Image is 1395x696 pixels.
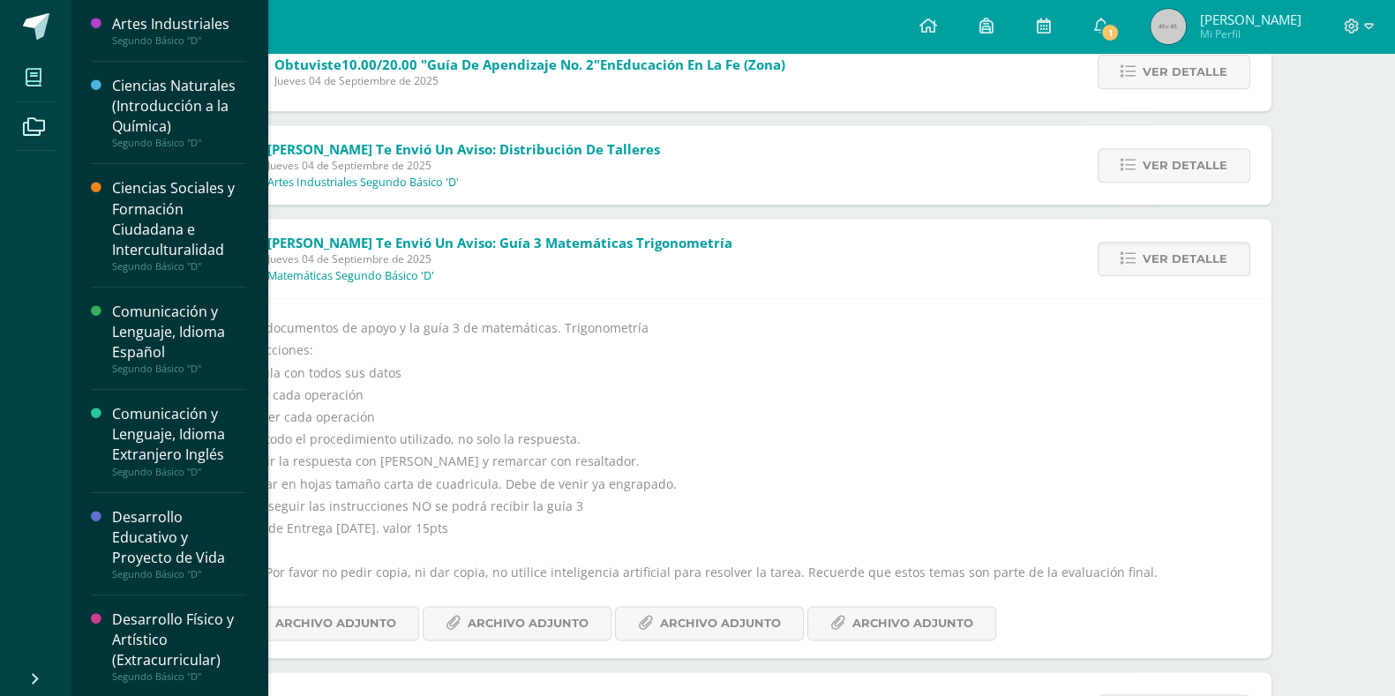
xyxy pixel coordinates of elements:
div: Segundo Básico "D" [112,670,246,683]
p: Artes Industriales Segundo Básico 'D' [267,176,459,190]
a: Archivo Adjunto [807,606,996,640]
div: Desarrollo Educativo y Proyecto de Vida [112,507,246,568]
div: Ciencias Sociales y Formación Ciudadana e Interculturalidad [112,178,246,259]
div: Comunicación y Lenguaje, Idioma Extranjero Inglés [112,404,246,465]
a: Archivo Adjunto [423,606,611,640]
span: [PERSON_NAME] te envió un aviso: Distribución de talleres [267,140,660,158]
span: 1 [1100,23,1120,42]
span: [PERSON_NAME] te envió un aviso: Guía 3 matemáticas Trigonometría [267,234,732,251]
div: Segundo Básico "D" [112,568,246,580]
span: Archivo Adjunto [852,607,973,640]
div: Envió documentos de apoyo y la guía 3 de matemáticas. Trigonometría instrucciones: Caratula con t... [230,317,1236,640]
a: Comunicación y Lenguaje, Idioma EspañolSegundo Básico "D" [112,302,246,375]
a: Archivo Adjunto [230,606,419,640]
span: Archivo Adjunto [660,607,781,640]
a: Desarrollo Físico y Artístico (Extracurricular)Segundo Básico "D" [112,610,246,683]
span: Educación en la Fe (Zona) [616,56,785,73]
div: Ciencias Naturales (Introducción a la Química) [112,76,246,137]
div: Artes Industriales [112,14,246,34]
a: Ciencias Naturales (Introducción a la Química)Segundo Básico "D" [112,76,246,149]
div: Segundo Básico "D" [112,466,246,478]
div: Comunicación y Lenguaje, Idioma Español [112,302,246,363]
a: Artes IndustrialesSegundo Básico "D" [112,14,246,47]
span: "Guía de apendizaje No. 2" [421,56,600,73]
div: Segundo Básico "D" [112,363,246,375]
p: Matemáticas Segundo Básico 'D' [267,269,434,283]
span: Jueves 04 de Septiembre de 2025 [274,73,785,88]
span: Obtuviste en [274,56,785,73]
div: Segundo Básico "D" [112,137,246,149]
span: Ver detalle [1143,56,1227,88]
a: Archivo Adjunto [615,606,804,640]
a: Ciencias Sociales y Formación Ciudadana e InterculturalidadSegundo Básico "D" [112,178,246,272]
span: Jueves 04 de Septiembre de 2025 [267,251,732,266]
span: Ver detalle [1143,243,1227,275]
span: Archivo Adjunto [468,607,589,640]
a: Comunicación y Lenguaje, Idioma Extranjero InglésSegundo Básico "D" [112,404,246,477]
span: Jueves 04 de Septiembre de 2025 [267,158,660,173]
span: 10.00/20.00 [341,56,417,73]
a: Desarrollo Educativo y Proyecto de VidaSegundo Básico "D" [112,507,246,580]
div: Segundo Básico "D" [112,34,246,47]
span: Ver detalle [1143,149,1227,182]
div: Segundo Básico "D" [112,260,246,273]
span: [PERSON_NAME] [1199,11,1301,28]
div: Desarrollo Físico y Artístico (Extracurricular) [112,610,246,670]
img: 45x45 [1151,9,1186,44]
span: Archivo Adjunto [275,607,396,640]
span: Mi Perfil [1199,26,1301,41]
